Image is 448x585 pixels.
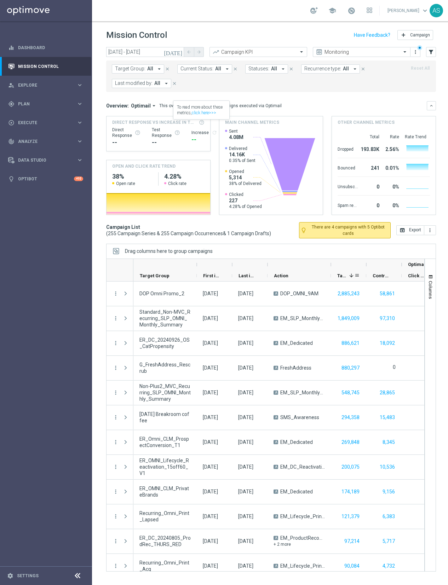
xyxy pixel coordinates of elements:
span: EM_SLP_MonthlySummary [280,389,325,396]
span: A [274,536,278,540]
i: keyboard_arrow_right [76,138,83,145]
div: 0 [361,180,379,192]
span: A [274,490,278,494]
div: 0 [361,199,379,210]
button: Last modified by: All arrow_drop_down [112,79,171,88]
span: All [147,66,153,72]
button: lightbulb_outline There are 4 campaigns with 5 Optibot cards [299,222,391,238]
i: gps_fixed [8,101,15,107]
button: 5,717 [382,537,396,546]
button: gps_fixed Plan keyboard_arrow_right [8,101,84,107]
span: Analyze [18,139,76,144]
div: 2.56% [382,143,399,154]
div: 11 Sep 2025, Thursday [238,563,253,569]
button: track_changes Analyze keyboard_arrow_right [8,139,84,144]
span: 38% of Delivered [229,181,262,186]
button: 1,849,009 [337,314,360,323]
div: There are unsaved changes [417,45,422,50]
div: Execute [8,120,76,126]
div: This overview shows data of campaigns executed via Optimail [159,103,282,109]
label: 0 [393,364,396,370]
span: Data Studio [18,158,76,162]
span: ( [106,230,108,237]
div: Bounced [338,162,358,173]
span: Targeted Customers [337,273,346,278]
div: Plan [8,101,76,107]
button: Statuses: All arrow_drop_down [245,64,288,74]
a: [PERSON_NAME]keyboard_arrow_down [387,5,430,16]
span: A [274,366,278,370]
span: There are 4 campaigns with 5 Optibot cards [308,224,388,237]
button: more_vert [113,414,119,421]
span: EM_Dedicated [280,439,313,445]
i: open_in_browser [400,227,405,233]
div: Explore [8,82,76,88]
div: Dashboard [8,38,83,57]
div: Data Studio [8,157,76,163]
button: 200,075 [341,463,360,471]
div: 11 Sep 2025, Thursday [238,290,253,297]
div: 11 Sep 2025, Thursday [203,290,218,297]
div: 11 Sep 2025, Thursday [203,340,218,346]
i: person_search [8,82,15,88]
button: play_circle_outline Execute keyboard_arrow_right [8,120,84,126]
button: Target Group: All arrow_drop_down [112,64,164,74]
div: 11 Sep 2025, Thursday [238,414,253,421]
h4: Main channel metrics [225,119,279,126]
h2: 4.28% [164,172,205,181]
button: Data Studio keyboard_arrow_right [8,157,84,163]
i: arrow_drop_down [224,66,230,72]
span: & [223,231,226,236]
div: AS [430,4,443,17]
span: Action [274,273,288,278]
i: filter_alt [428,49,434,55]
i: add [401,32,406,38]
div: Analyze [8,138,76,145]
div: Rate Trend [405,134,430,140]
i: arrow_drop_down [151,103,157,109]
button: 90,084 [344,562,360,570]
button: 269,848 [341,438,360,447]
i: keyboard_arrow_right [76,119,83,126]
div: 11 Sep 2025, Thursday [203,563,218,569]
span: Drag columns here to group campaigns [125,248,213,254]
div: Unsubscribed [338,180,358,192]
button: more_vert [412,48,419,56]
span: 4.08M [229,134,243,140]
i: settings [7,573,13,579]
div: 11 Sep 2025, Thursday [203,488,218,495]
span: ) [269,230,271,237]
span: Click rate [168,181,186,186]
span: 14.16K [229,151,255,158]
div: 241 [361,162,379,173]
button: more_vert [113,513,119,520]
span: DOP_OMNI_9AM [280,290,318,297]
span: A [274,341,278,345]
button: close [288,65,294,73]
span: EM_Lifecycle_PrintMarketing [280,513,325,520]
button: 15,483 [379,413,396,422]
div: 11 Sep 2025, Thursday [203,365,218,371]
span: ER_Omni_CLM_ProspectConversion_T1 [139,436,191,448]
i: track_changes [8,138,15,145]
span: Explore [18,83,76,87]
button: more_vert [113,340,119,346]
ng-select: Monitoring [313,47,410,57]
span: Opened [229,169,262,174]
span: 5,314 [229,174,262,181]
h4: OPEN AND CLICK RATE TREND [112,163,176,169]
span: A [274,291,278,296]
span: Recurrence type: [304,66,341,72]
button: 10,536 [379,463,396,471]
div: lightbulb Optibot +10 [8,176,84,182]
span: SMS_Awareness [280,414,319,421]
span: EM_SLP_MonthlySummary [280,315,325,322]
span: A [274,465,278,469]
i: more_vert [113,538,119,544]
button: 9,156 [382,487,396,496]
span: 227 [229,197,262,204]
div: Increase [191,130,217,135]
span: First in Range [203,273,220,278]
span: Control Customers [373,273,390,278]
